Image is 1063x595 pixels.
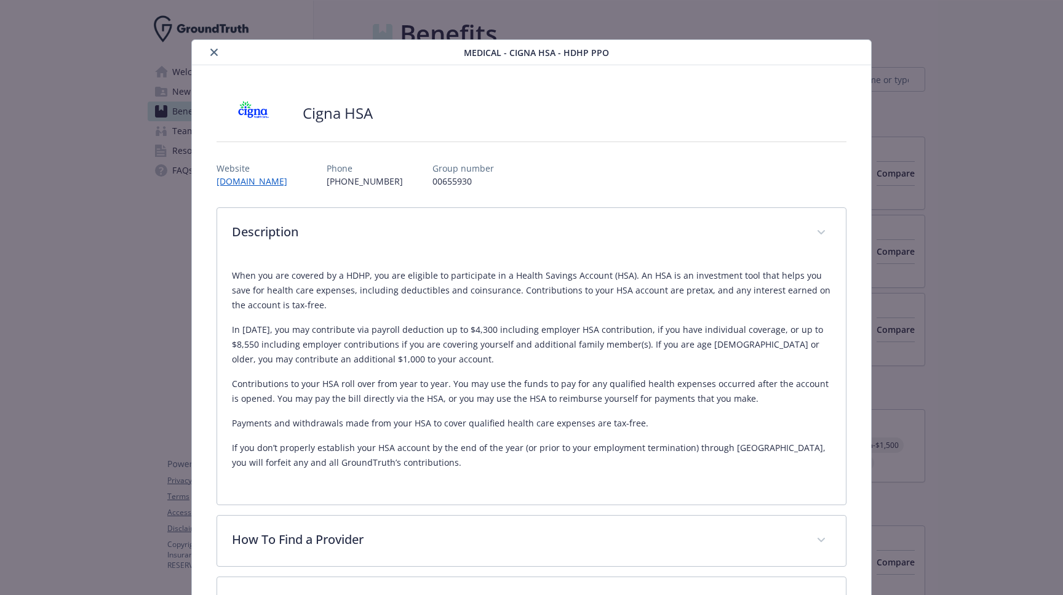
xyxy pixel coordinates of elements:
[232,322,831,367] p: In [DATE], you may contribute via payroll deduction up to $4,300 including employer HSA contribut...
[217,175,297,187] a: [DOMAIN_NAME]
[232,416,831,431] p: Payments and withdrawals made from your HSA to cover qualified health care expenses are tax-free.
[207,45,221,60] button: close
[464,46,609,59] span: Medical - Cigna HSA - HDHP PPO
[432,162,494,175] p: Group number
[232,530,802,549] p: How To Find a Provider
[327,162,403,175] p: Phone
[303,103,373,124] h2: Cigna HSA
[232,268,831,313] p: When you are covered by a HDHP, you are eligible to participate in a Health Savings Account (HSA)...
[217,208,846,258] div: Description
[232,377,831,406] p: Contributions to your HSA roll over from year to year. You may use the funds to pay for any quali...
[232,223,802,241] p: Description
[232,441,831,470] p: If you don’t properly establish your HSA account by the end of the year (or prior to your employm...
[217,258,846,505] div: Description
[327,175,403,188] p: [PHONE_NUMBER]
[217,162,297,175] p: Website
[217,95,290,132] img: CIGNA
[432,175,494,188] p: 00655930
[217,516,846,566] div: How To Find a Provider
